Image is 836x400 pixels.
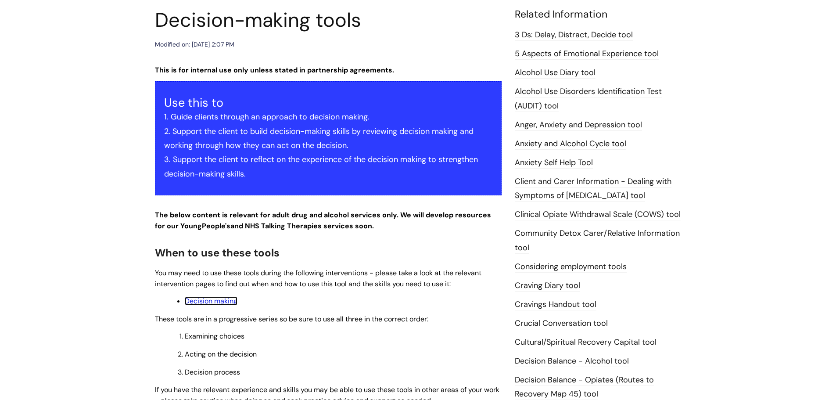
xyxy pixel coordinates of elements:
[185,368,240,377] span: Decision process
[515,67,596,79] a: Alcohol Use Diary tool
[155,314,428,324] span: These tools are in a progressive series so be sure to use all three in the correct order:
[515,119,642,131] a: Anger, Anxiety and Depression tool
[515,48,659,60] a: 5 Aspects of Emotional Experience tool
[164,152,492,181] p: 3. Support the client to reflect on the experience of the decision making to strengthen decision-...
[515,318,608,329] a: Crucial Conversation tool
[164,124,492,153] p: 2. Support the client to build decision-making skills by reviewing decision making and working th...
[164,110,492,124] p: 1. Guide clients through an approach to decision making.
[185,296,237,306] a: Decision making
[515,209,681,220] a: Clinical Opiate Withdrawal Scale (COWS) tool
[185,332,244,341] span: Examining choices
[515,157,593,169] a: Anxiety Self Help Tool
[515,261,627,273] a: Considering employment tools
[155,65,394,75] strong: This is for internal use only unless stated in partnership agreements.
[164,96,492,110] h3: Use this to
[155,8,502,32] h1: Decision-making tools
[515,375,654,400] a: Decision Balance - Opiates (Routes to Recovery Map 45) tool
[515,228,680,253] a: Community Detox Carer/Relative Information tool
[515,356,629,367] a: Decision Balance - Alcohol tool
[155,268,481,288] span: You may need to use these tools during the following interventions - please take a look at the re...
[515,138,626,150] a: Anxiety and Alcohol Cycle tool
[515,280,580,292] a: Craving Diary tool
[155,39,234,50] div: Modified on: [DATE] 2:07 PM
[155,246,280,259] span: When to use these tools
[202,221,230,231] strong: People's
[515,86,662,112] a: Alcohol Use Disorders Identification Test (AUDIT) tool
[515,176,671,202] a: Client and Carer Information - Dealing with Symptoms of [MEDICAL_DATA] tool
[515,8,682,21] h4: Related Information
[515,299,596,310] a: Cravings Handout tool
[155,210,491,231] strong: The below content is relevant for adult drug and alcohol services only. We will develop resources...
[185,350,257,359] span: Acting on the decision
[515,337,657,348] a: Cultural/Spiritual Recovery Capital tool
[515,29,633,41] a: 3 Ds: Delay, Distract, Decide tool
